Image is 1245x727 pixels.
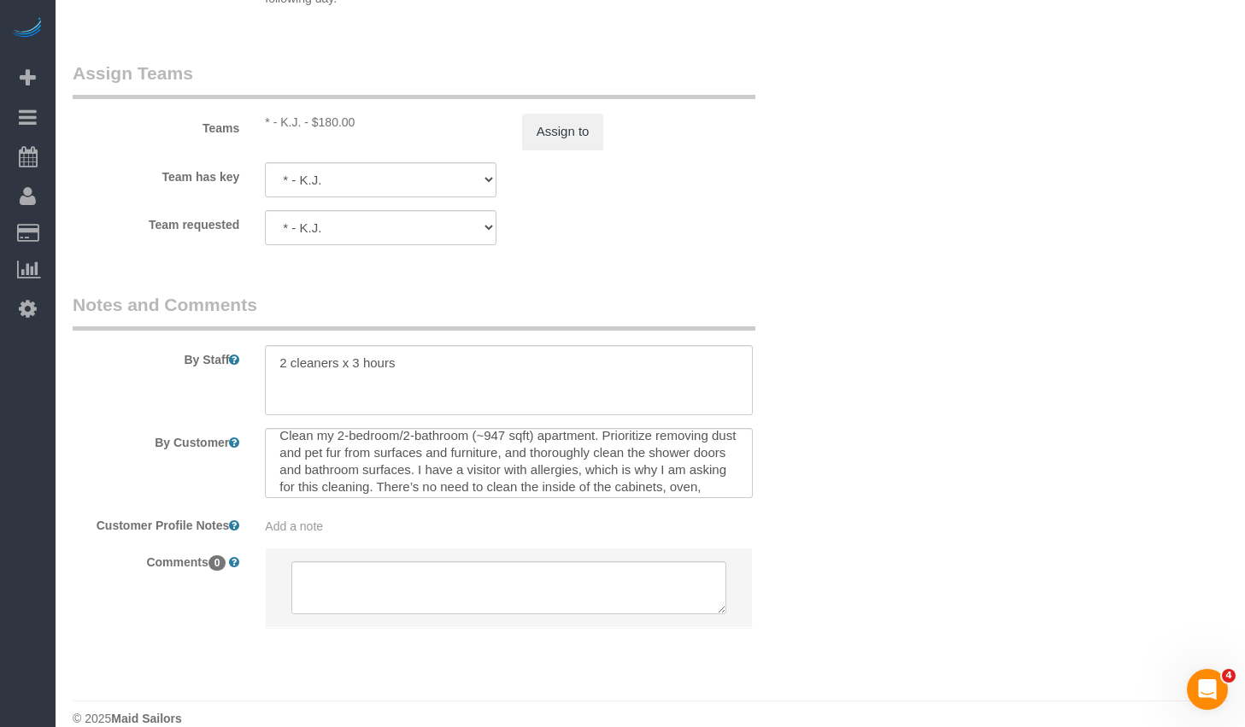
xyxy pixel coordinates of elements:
legend: Assign Teams [73,61,755,99]
iframe: Intercom live chat [1187,669,1228,710]
label: Comments [60,548,252,571]
strong: Maid Sailors [111,712,181,725]
span: 4 [1222,669,1236,683]
img: Automaid Logo [10,17,44,41]
label: Team has key [60,162,252,185]
label: Team requested [60,210,252,233]
button: Assign to [522,114,604,150]
label: By Customer [60,428,252,451]
label: Customer Profile Notes [60,511,252,534]
span: Add a note [265,519,323,533]
div: 3 hours x $60.00/hour [265,114,496,131]
label: By Staff [60,345,252,368]
legend: Notes and Comments [73,292,755,331]
div: © 2025 [73,710,1228,727]
span: 0 [208,555,226,571]
label: Teams [60,114,252,137]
